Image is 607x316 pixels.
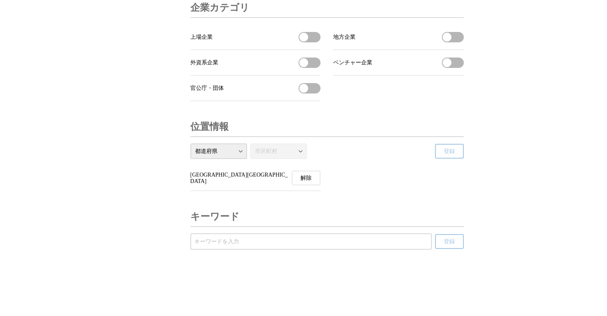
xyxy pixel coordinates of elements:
span: 登録 [444,148,455,155]
button: 愛知県名古屋市の受信を解除 [292,171,320,185]
span: 上場企業 [190,34,213,41]
select: 市区町村 [250,143,307,159]
span: 地方企業 [333,34,356,41]
span: 官公庁・団体 [190,85,224,92]
h3: 位置情報 [190,117,229,136]
span: ベンチャー企業 [333,59,372,66]
button: 登録 [435,144,464,159]
span: [GEOGRAPHIC_DATA][GEOGRAPHIC_DATA] [190,172,289,185]
button: 登録 [435,234,464,249]
select: 都道府県 [190,143,247,159]
input: 受信するキーワードを登録する [194,237,428,246]
h3: キーワード [190,207,239,226]
span: 外資系企業 [190,59,218,66]
span: 解除 [301,175,312,182]
span: 登録 [444,238,455,245]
